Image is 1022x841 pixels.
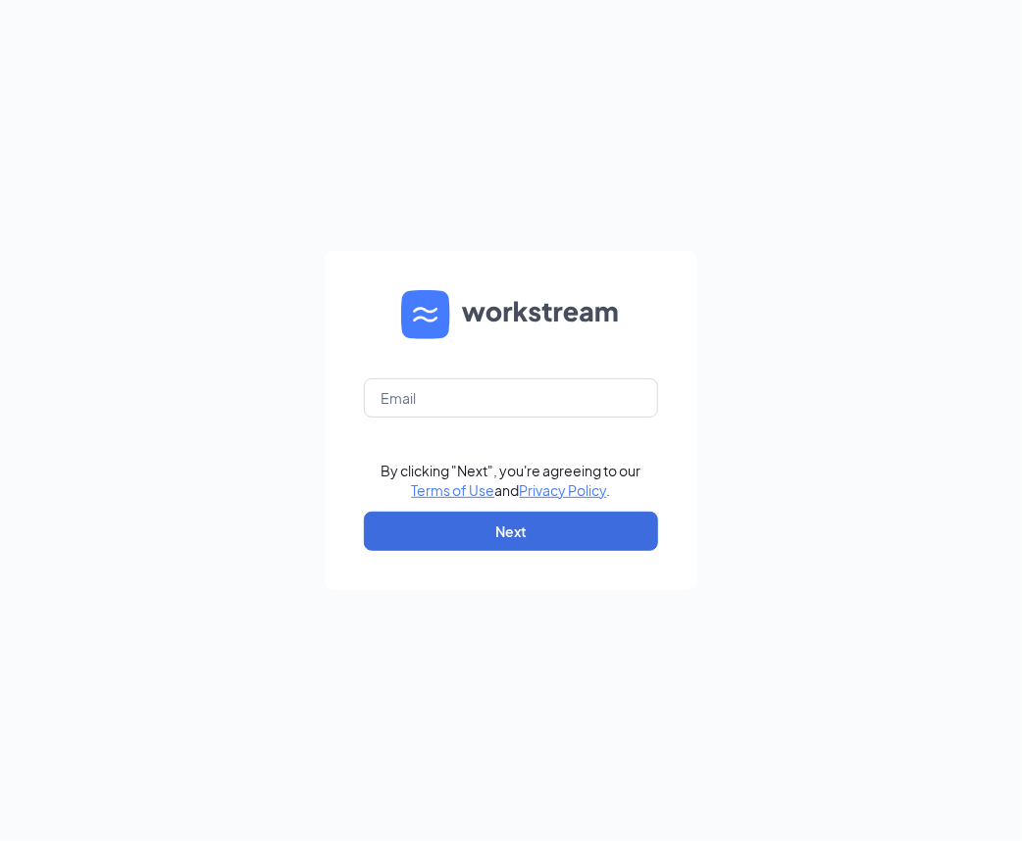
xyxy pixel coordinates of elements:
[520,481,607,499] a: Privacy Policy
[364,378,658,418] input: Email
[364,512,658,551] button: Next
[382,461,641,500] div: By clicking "Next", you're agreeing to our and .
[412,481,495,499] a: Terms of Use
[401,290,621,339] img: WS logo and Workstream text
